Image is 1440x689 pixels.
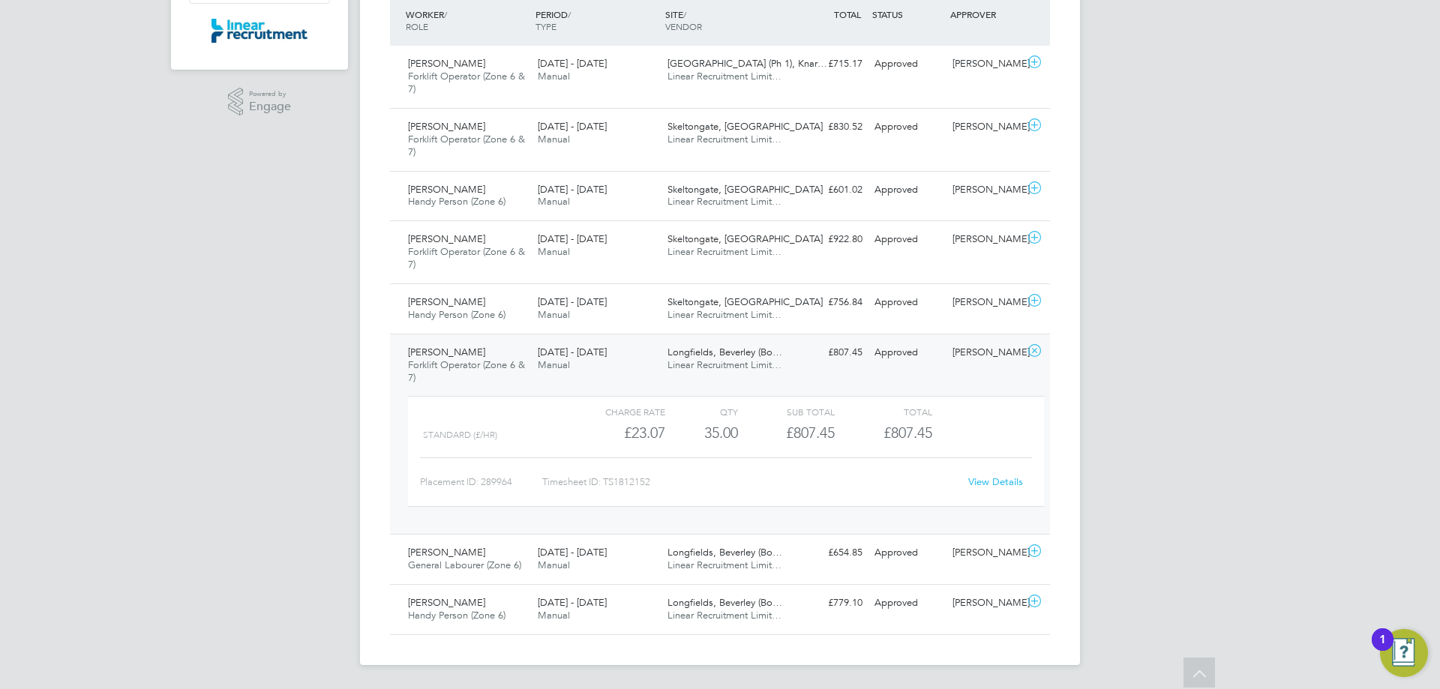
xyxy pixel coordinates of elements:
[538,70,570,82] span: Manual
[683,8,686,20] span: /
[538,295,607,308] span: [DATE] - [DATE]
[968,475,1023,488] a: View Details
[667,120,823,133] span: Skeltongate, [GEOGRAPHIC_DATA]
[667,609,781,622] span: Linear Recruitment Limit…
[568,8,571,20] span: /
[868,52,946,76] div: Approved
[790,227,868,252] div: £922.80
[408,183,485,196] span: [PERSON_NAME]
[946,1,1024,28] div: APPROVER
[790,178,868,202] div: £601.02
[665,20,702,32] span: VENDOR
[946,178,1024,202] div: [PERSON_NAME]
[834,8,861,20] span: TOTAL
[790,541,868,565] div: £654.85
[1379,640,1386,659] div: 1
[408,232,485,245] span: [PERSON_NAME]
[868,227,946,252] div: Approved
[538,358,570,371] span: Manual
[538,133,570,145] span: Manual
[408,57,485,70] span: [PERSON_NAME]
[538,308,570,321] span: Manual
[868,591,946,616] div: Approved
[542,470,958,494] div: Timesheet ID: TS1812152
[868,541,946,565] div: Approved
[228,88,292,116] a: Powered byEngage
[538,596,607,609] span: [DATE] - [DATE]
[667,559,781,571] span: Linear Recruitment Limit…
[738,421,835,445] div: £807.45
[406,20,428,32] span: ROLE
[538,346,607,358] span: [DATE] - [DATE]
[790,290,868,315] div: £756.84
[667,346,782,358] span: Longfields, Beverley (Bo…
[667,183,823,196] span: Skeltongate, [GEOGRAPHIC_DATA]
[408,308,505,321] span: Handy Person (Zone 6)
[408,120,485,133] span: [PERSON_NAME]
[667,232,823,245] span: Skeltongate, [GEOGRAPHIC_DATA]
[667,245,781,258] span: Linear Recruitment Limit…
[946,115,1024,139] div: [PERSON_NAME]
[408,133,525,158] span: Forklift Operator (Zone 6 & 7)
[667,308,781,321] span: Linear Recruitment Limit…
[249,88,291,100] span: Powered by
[835,403,931,421] div: Total
[408,245,525,271] span: Forklift Operator (Zone 6 & 7)
[790,591,868,616] div: £779.10
[408,559,521,571] span: General Labourer (Zone 6)
[790,340,868,365] div: £807.45
[661,1,791,40] div: SITE
[667,57,827,70] span: [GEOGRAPHIC_DATA] (Ph 1), Knar…
[423,430,497,440] span: Standard (£/HR)
[946,290,1024,315] div: [PERSON_NAME]
[868,178,946,202] div: Approved
[667,358,781,371] span: Linear Recruitment Limit…
[868,115,946,139] div: Approved
[408,346,485,358] span: [PERSON_NAME]
[868,290,946,315] div: Approved
[249,100,291,113] span: Engage
[667,70,781,82] span: Linear Recruitment Limit…
[538,546,607,559] span: [DATE] - [DATE]
[665,421,738,445] div: 35.00
[538,245,570,258] span: Manual
[538,120,607,133] span: [DATE] - [DATE]
[408,70,525,95] span: Forklift Operator (Zone 6 & 7)
[408,596,485,609] span: [PERSON_NAME]
[667,195,781,208] span: Linear Recruitment Limit…
[402,1,532,40] div: WORKER
[568,403,665,421] div: Charge rate
[667,133,781,145] span: Linear Recruitment Limit…
[408,195,505,208] span: Handy Person (Zone 6)
[538,57,607,70] span: [DATE] - [DATE]
[538,609,570,622] span: Manual
[946,541,1024,565] div: [PERSON_NAME]
[667,295,823,308] span: Skeltongate, [GEOGRAPHIC_DATA]
[408,358,525,384] span: Forklift Operator (Zone 6 & 7)
[211,19,307,43] img: linearrecruitment-logo-retina.png
[420,470,542,494] div: Placement ID: 289964
[667,596,782,609] span: Longfields, Beverley (Bo…
[946,340,1024,365] div: [PERSON_NAME]
[568,421,665,445] div: £23.07
[1380,629,1428,677] button: Open Resource Center, 1 new notification
[408,295,485,308] span: [PERSON_NAME]
[538,559,570,571] span: Manual
[738,403,835,421] div: Sub Total
[532,1,661,40] div: PERIOD
[189,19,330,43] a: Go to home page
[868,1,946,28] div: STATUS
[946,52,1024,76] div: [PERSON_NAME]
[665,403,738,421] div: QTY
[946,591,1024,616] div: [PERSON_NAME]
[535,20,556,32] span: TYPE
[538,232,607,245] span: [DATE] - [DATE]
[790,52,868,76] div: £715.17
[946,227,1024,252] div: [PERSON_NAME]
[444,8,447,20] span: /
[883,424,932,442] span: £807.45
[790,115,868,139] div: £830.52
[667,546,782,559] span: Longfields, Beverley (Bo…
[408,609,505,622] span: Handy Person (Zone 6)
[538,195,570,208] span: Manual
